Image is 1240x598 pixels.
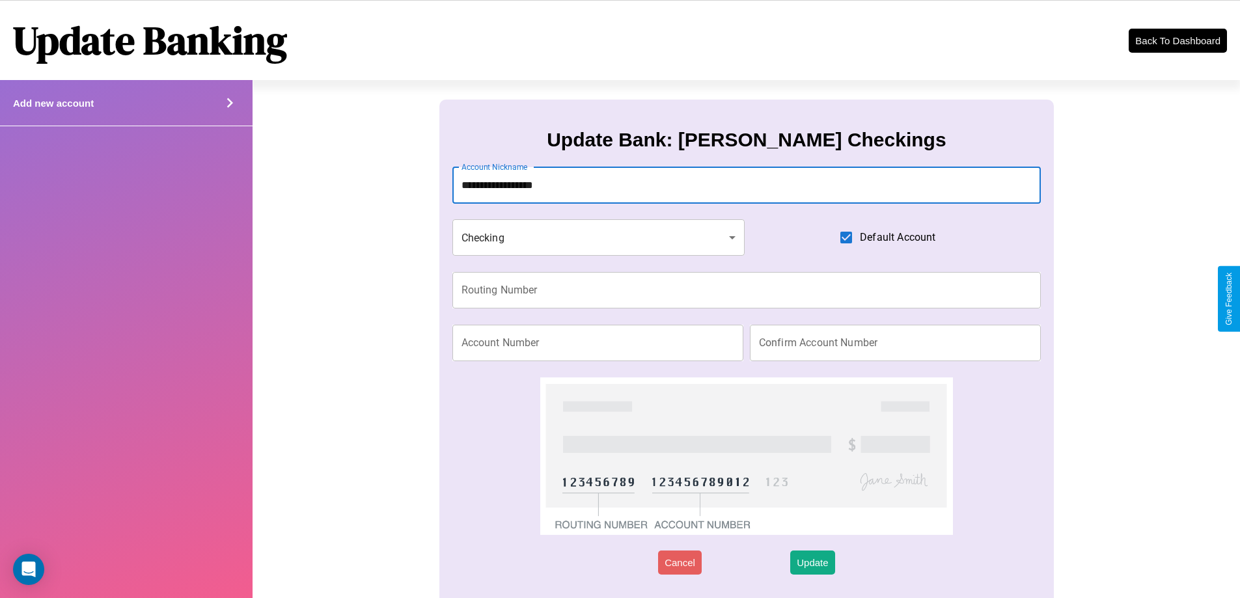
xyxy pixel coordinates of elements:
div: Open Intercom Messenger [13,554,44,585]
img: check [540,377,952,535]
button: Cancel [658,550,702,575]
span: Default Account [860,230,935,245]
label: Account Nickname [462,161,528,172]
button: Update [790,550,834,575]
button: Back To Dashboard [1129,29,1227,53]
div: Checking [452,219,745,256]
h4: Add new account [13,98,94,109]
h1: Update Banking [13,14,287,67]
h3: Update Bank: [PERSON_NAME] Checkings [547,129,946,151]
div: Give Feedback [1224,273,1233,325]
